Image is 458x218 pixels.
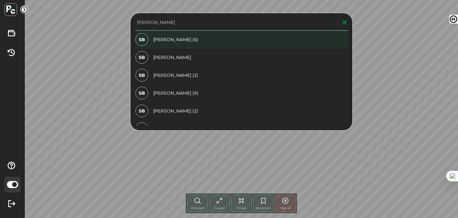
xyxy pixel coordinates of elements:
div: SB [135,51,148,64]
span: Expand [214,206,225,210]
div: SB [135,69,148,82]
div: [PERSON_NAME] [135,120,348,138]
div: SB [135,87,148,99]
div: [PERSON_NAME] [135,48,348,66]
div: SB [135,33,148,46]
div: [PERSON_NAME] (9) [135,84,348,102]
span: Bookmark [256,206,271,210]
img: logo [4,3,17,16]
div: [PERSON_NAME] (5) [135,31,348,48]
span: Find path [191,206,205,210]
span: Clear all [280,206,291,210]
div: SK [135,122,148,135]
input: Search for Company, Fund, HNI, Director, Shareholder, etc. [135,18,335,27]
span: Shrink [237,206,246,210]
div: SB [135,105,148,117]
div: [PERSON_NAME] (2) [135,66,348,84]
img: one_i.png [449,173,456,179]
div: [PERSON_NAME] (2) [135,102,348,120]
